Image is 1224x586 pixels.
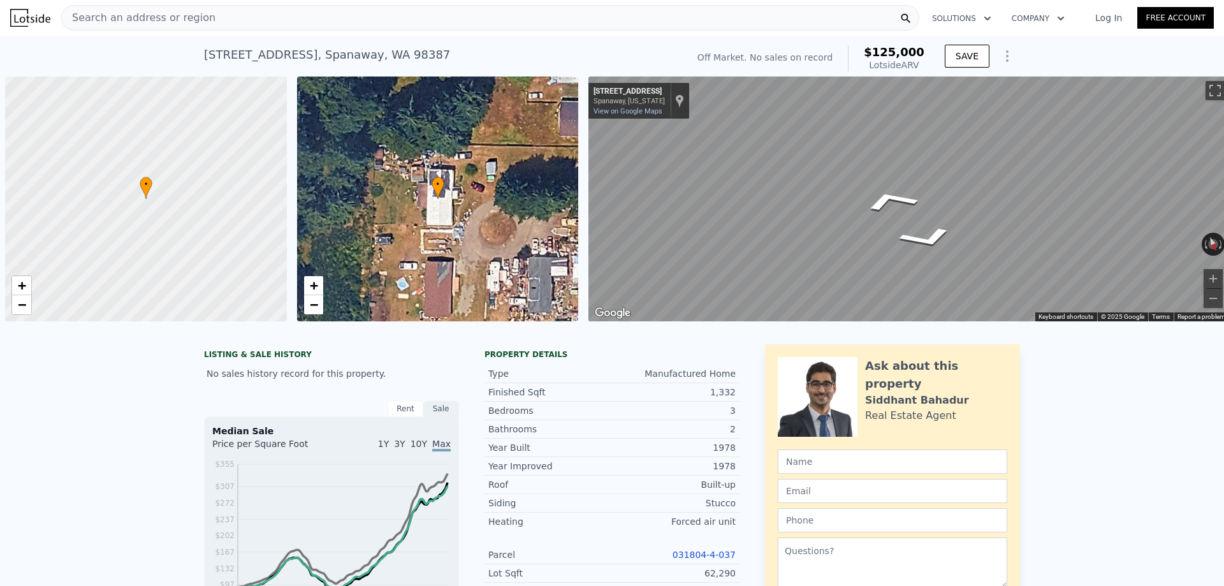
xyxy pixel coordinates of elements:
[675,94,684,108] a: Show location on map
[488,367,612,380] div: Type
[845,183,937,218] path: Go South, 2nd Ave E
[594,107,662,115] a: View on Google Maps
[18,277,26,293] span: +
[865,393,969,408] div: Siddhant Bahadur
[778,479,1007,503] input: Email
[488,548,612,561] div: Parcel
[215,531,235,540] tspan: $202
[1038,312,1093,321] button: Keyboard shortcuts
[432,439,451,451] span: Max
[1080,11,1137,24] a: Log In
[612,478,736,491] div: Built-up
[594,97,665,105] div: Spanaway, [US_STATE]
[12,295,31,314] a: Zoom out
[612,404,736,417] div: 3
[423,400,459,417] div: Sale
[488,478,612,491] div: Roof
[411,439,427,449] span: 10Y
[388,400,423,417] div: Rent
[594,87,665,97] div: [STREET_ADDRESS]
[865,357,1007,393] div: Ask about this property
[1204,289,1223,308] button: Zoom out
[592,305,634,321] a: Open this area in Google Maps (opens a new window)
[612,460,736,472] div: 1978
[309,297,317,312] span: −
[215,482,235,491] tspan: $307
[212,425,451,437] div: Median Sale
[484,349,739,360] div: Property details
[612,367,736,380] div: Manufactured Home
[304,276,323,295] a: Zoom in
[1101,313,1144,320] span: © 2025 Google
[778,508,1007,532] input: Phone
[140,179,152,190] span: •
[778,450,1007,474] input: Name
[697,51,833,64] div: Off Market. No sales on record
[880,221,973,255] path: Go North, 2nd Ave E
[1152,313,1170,320] a: Terms
[204,46,450,64] div: [STREET_ADDRESS] , Spanaway , WA 98387
[394,439,405,449] span: 3Y
[204,362,459,385] div: No sales history record for this property.
[994,43,1020,69] button: Show Options
[62,10,215,26] span: Search an address or region
[612,423,736,436] div: 2
[488,460,612,472] div: Year Improved
[432,177,444,199] div: •
[488,386,612,399] div: Finished Sqft
[204,349,459,362] div: LISTING & SALE HISTORY
[140,177,152,199] div: •
[864,45,924,59] span: $125,000
[10,9,50,27] img: Lotside
[215,460,235,469] tspan: $355
[922,7,1002,30] button: Solutions
[215,564,235,573] tspan: $132
[12,276,31,295] a: Zoom in
[1204,232,1222,257] button: Reset the view
[1002,7,1075,30] button: Company
[488,404,612,417] div: Bedrooms
[488,497,612,509] div: Siding
[18,297,26,312] span: −
[612,515,736,528] div: Forced air unit
[309,277,317,293] span: +
[612,441,736,454] div: 1978
[488,567,612,580] div: Lot Sqft
[215,499,235,508] tspan: $272
[673,550,736,560] a: 031804-4-037
[864,59,924,71] div: Lotside ARV
[488,423,612,436] div: Bathrooms
[215,548,235,557] tspan: $167
[1137,7,1214,29] a: Free Account
[215,515,235,524] tspan: $237
[865,408,956,423] div: Real Estate Agent
[1202,233,1209,256] button: Rotate counterclockwise
[592,305,634,321] img: Google
[945,45,989,68] button: SAVE
[488,441,612,454] div: Year Built
[612,386,736,399] div: 1,332
[378,439,389,449] span: 1Y
[212,437,331,458] div: Price per Square Foot
[304,295,323,314] a: Zoom out
[1204,269,1223,288] button: Zoom in
[612,497,736,509] div: Stucco
[488,515,612,528] div: Heating
[432,179,444,190] span: •
[612,567,736,580] div: 62,290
